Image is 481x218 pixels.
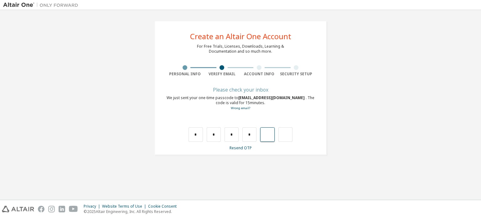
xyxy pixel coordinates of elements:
div: Cookie Consent [148,204,180,209]
div: Please check your inbox [166,88,315,92]
div: Personal Info [166,72,204,77]
div: Account Info [240,72,278,77]
div: For Free Trials, Licenses, Downloads, Learning & Documentation and so much more. [197,44,284,54]
p: © 2025 Altair Engineering, Inc. All Rights Reserved. [84,209,180,214]
a: Resend OTP [230,145,252,151]
img: linkedin.svg [59,206,65,212]
div: Verify Email [204,72,241,77]
img: youtube.svg [69,206,78,212]
img: altair_logo.svg [2,206,34,212]
img: facebook.svg [38,206,44,212]
img: Altair One [3,2,81,8]
div: Privacy [84,204,102,209]
div: Website Terms of Use [102,204,148,209]
div: Create an Altair One Account [190,33,291,40]
div: Security Setup [278,72,315,77]
div: We just sent your one-time passcode to . The code is valid for 15 minutes. [166,95,315,111]
img: instagram.svg [48,206,55,212]
span: [EMAIL_ADDRESS][DOMAIN_NAME] [238,95,306,100]
a: Go back to the registration form [231,106,250,110]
